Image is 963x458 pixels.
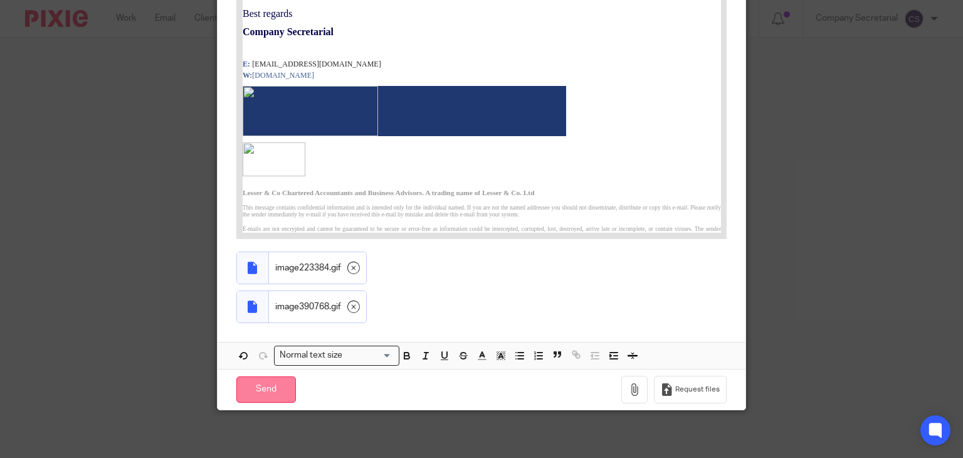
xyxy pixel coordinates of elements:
span: image223384.gif [275,262,341,274]
span: image390768.gif [275,301,341,313]
input: Search for option [347,349,392,362]
div: Search for option [274,346,399,365]
span: Normal text size [277,349,345,362]
span: 0208 6298091 [90,243,144,252]
span: Request files [675,385,720,395]
span: 07476 945048 [27,191,80,201]
button: Request files [654,376,727,404]
input: Send [236,376,296,403]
